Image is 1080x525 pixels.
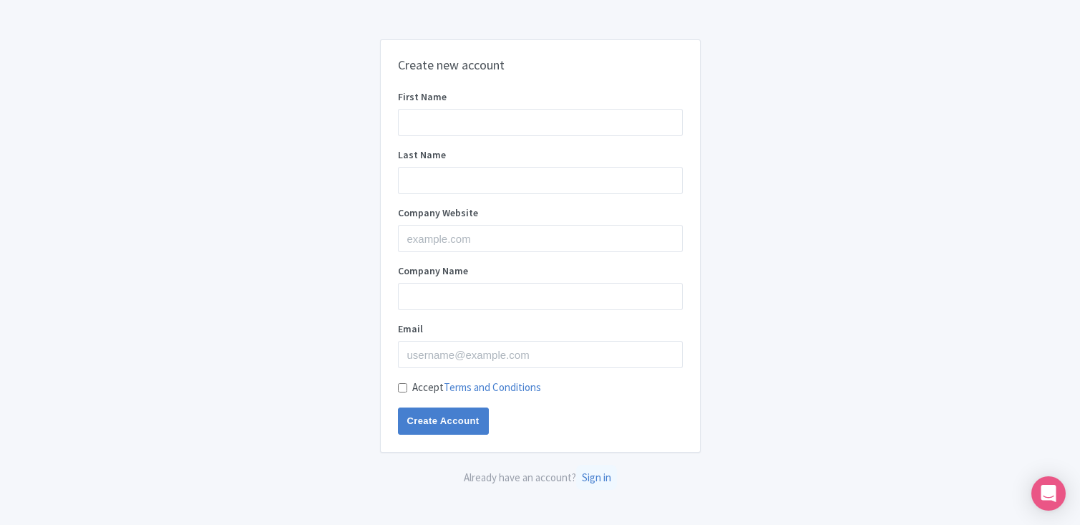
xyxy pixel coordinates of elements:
input: example.com [398,225,683,252]
label: Accept [412,380,541,396]
a: Sign in [576,465,617,490]
label: Company Name [398,264,683,279]
label: Company Website [398,206,683,221]
input: Create Account [398,408,489,435]
div: Open Intercom Messenger [1031,476,1066,511]
label: First Name [398,90,683,105]
h2: Create new account [398,57,683,73]
input: username@example.com [398,341,683,368]
label: Last Name [398,148,683,163]
a: Terms and Conditions [444,380,541,394]
label: Email [398,322,683,337]
div: Already have an account? [380,470,701,486]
